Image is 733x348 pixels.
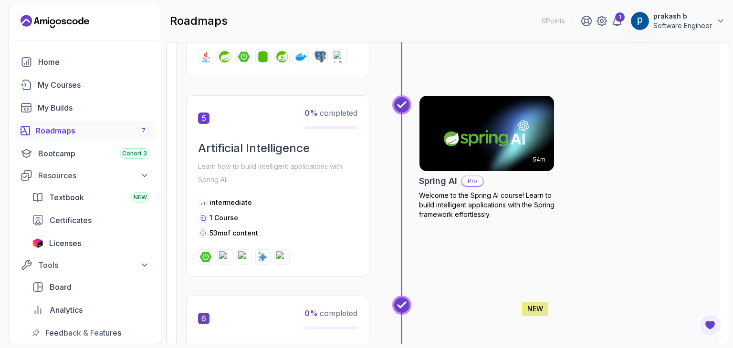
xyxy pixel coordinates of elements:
div: Resources [38,170,149,181]
p: Software Engineer [653,21,712,31]
img: jetbrains icon [32,238,43,248]
span: Licenses [49,237,81,249]
span: NEW [134,194,147,201]
img: openai logo [276,251,288,263]
img: spring-ai logo [219,251,230,263]
p: 53m of content [209,228,258,238]
a: bootcamp [15,144,155,163]
div: Home [38,56,149,68]
img: spring-boot logo [238,51,250,62]
span: 5 [198,113,209,124]
h2: Artificial Intelligence [198,141,357,156]
img: docker logo [295,51,307,62]
p: intermediate [209,198,252,207]
a: roadmaps [15,121,155,140]
p: 0 Points [542,16,565,26]
a: 1 [611,15,623,27]
a: feedback [26,323,155,342]
img: spring-framework logo [238,251,250,263]
span: 7 [142,127,146,134]
button: Resources [15,167,155,184]
a: courses [15,75,155,94]
a: Landing page [21,14,89,29]
img: spring-boot logo [200,251,211,263]
span: 1 Course [209,214,238,222]
span: Board [50,281,72,293]
h2: roadmaps [170,13,228,29]
img: spring-data-jpa logo [257,51,269,62]
a: builds [15,98,155,117]
span: 0 % [304,108,318,118]
img: h2 logo [334,51,345,62]
span: Certificates [50,215,92,226]
img: spring logo [219,51,230,62]
span: completed [304,308,357,318]
span: Feedback & Features [45,327,121,338]
img: ai logo [257,251,269,263]
button: user profile imageprakash bSoftware Engineer [630,11,725,31]
p: Learn how to build intelligent applications with Spring AI [198,160,357,186]
div: Bootcamp [38,148,149,159]
a: analytics [26,300,155,319]
img: user profile image [631,12,649,30]
a: board [26,277,155,297]
img: spring-security logo [276,51,288,62]
img: postgres logo [314,51,326,62]
span: Cohort 3 [122,150,147,157]
a: textbook [26,188,155,207]
p: Pro [462,176,483,186]
h2: Spring AI [419,174,457,188]
a: certificates [26,211,155,230]
img: java logo [200,51,211,62]
span: completed [304,108,357,118]
span: 0 % [304,308,318,318]
img: Spring AI card [419,96,554,171]
div: Roadmaps [36,125,149,136]
span: Analytics [50,304,83,316]
span: Textbook [49,192,84,203]
div: Tools [38,259,149,271]
button: Open Feedback Button [699,314,722,337]
div: My Courses [38,79,149,91]
p: prakash b [653,11,712,21]
button: Tools [15,256,155,274]
a: Spring AI card54mSpring AIProWelcome to the Spring AI course! Learn to build intelligent applicat... [419,95,555,219]
a: licenses [26,234,155,253]
p: NEW [527,304,543,314]
div: 1 [615,12,625,22]
div: My Builds [38,102,149,113]
a: home [15,52,155,72]
p: 54m [533,156,545,164]
span: 6 [198,313,209,324]
p: Welcome to the Spring AI course! Learn to build intelligent applications with the Spring framewor... [419,191,555,219]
